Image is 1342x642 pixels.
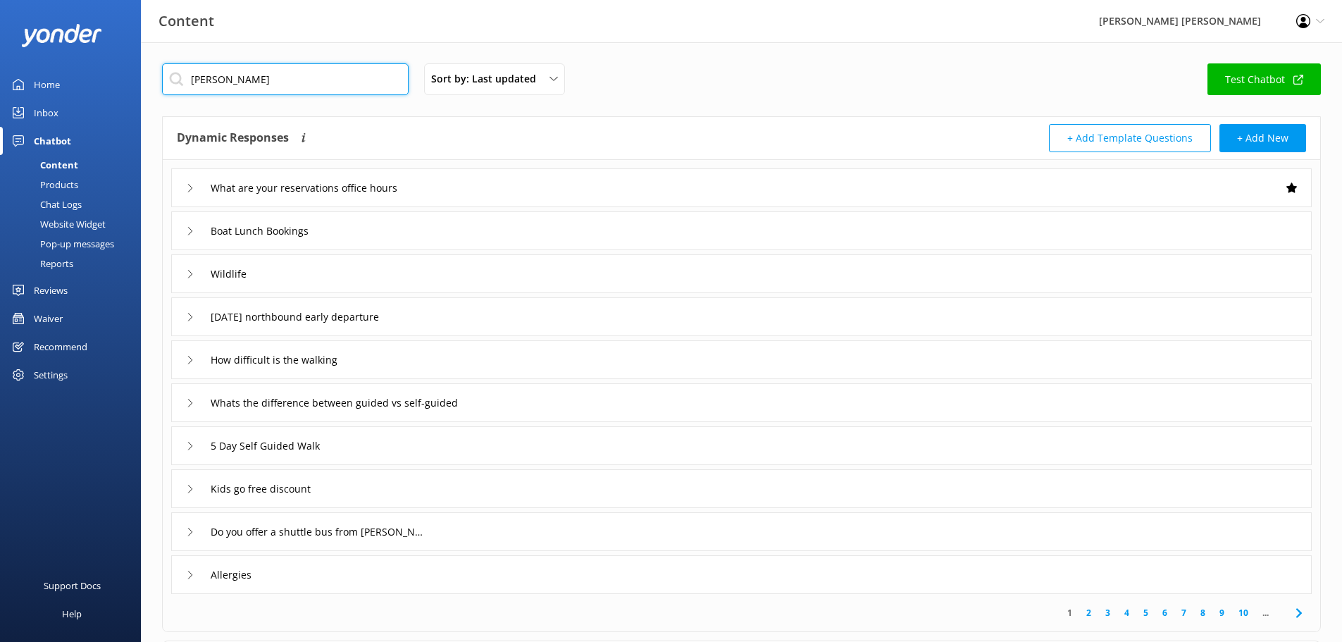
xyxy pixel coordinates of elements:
button: + Add Template Questions [1049,124,1211,152]
div: Home [34,70,60,99]
a: 1 [1060,606,1079,619]
span: ... [1255,606,1276,619]
a: 9 [1212,606,1231,619]
a: 4 [1117,606,1136,619]
a: Reports [8,254,141,273]
a: 3 [1098,606,1117,619]
a: 10 [1231,606,1255,619]
button: + Add New [1219,124,1306,152]
a: 2 [1079,606,1098,619]
div: Website Widget [8,214,106,234]
a: 8 [1193,606,1212,619]
a: Chat Logs [8,195,141,214]
div: Reviews [34,276,68,304]
div: Reports [8,254,73,273]
div: Help [62,600,82,628]
div: Content [8,155,78,175]
a: Content [8,155,141,175]
div: Inbox [34,99,58,127]
a: Products [8,175,141,195]
img: yonder-white-logo.png [21,24,102,47]
a: Pop-up messages [8,234,141,254]
a: 5 [1136,606,1155,619]
div: Chat Logs [8,195,82,214]
div: Recommend [34,333,87,361]
a: 7 [1174,606,1193,619]
a: 6 [1155,606,1174,619]
div: Chatbot [34,127,71,155]
div: Settings [34,361,68,389]
a: Website Widget [8,214,141,234]
input: Search all Chatbot Content [162,63,409,95]
div: Products [8,175,78,195]
a: Test Chatbot [1207,63,1321,95]
div: Waiver [34,304,63,333]
div: Pop-up messages [8,234,114,254]
div: Support Docs [44,572,101,600]
span: Sort by: Last updated [431,71,545,87]
h3: Content [159,10,214,32]
h4: Dynamic Responses [177,124,289,152]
